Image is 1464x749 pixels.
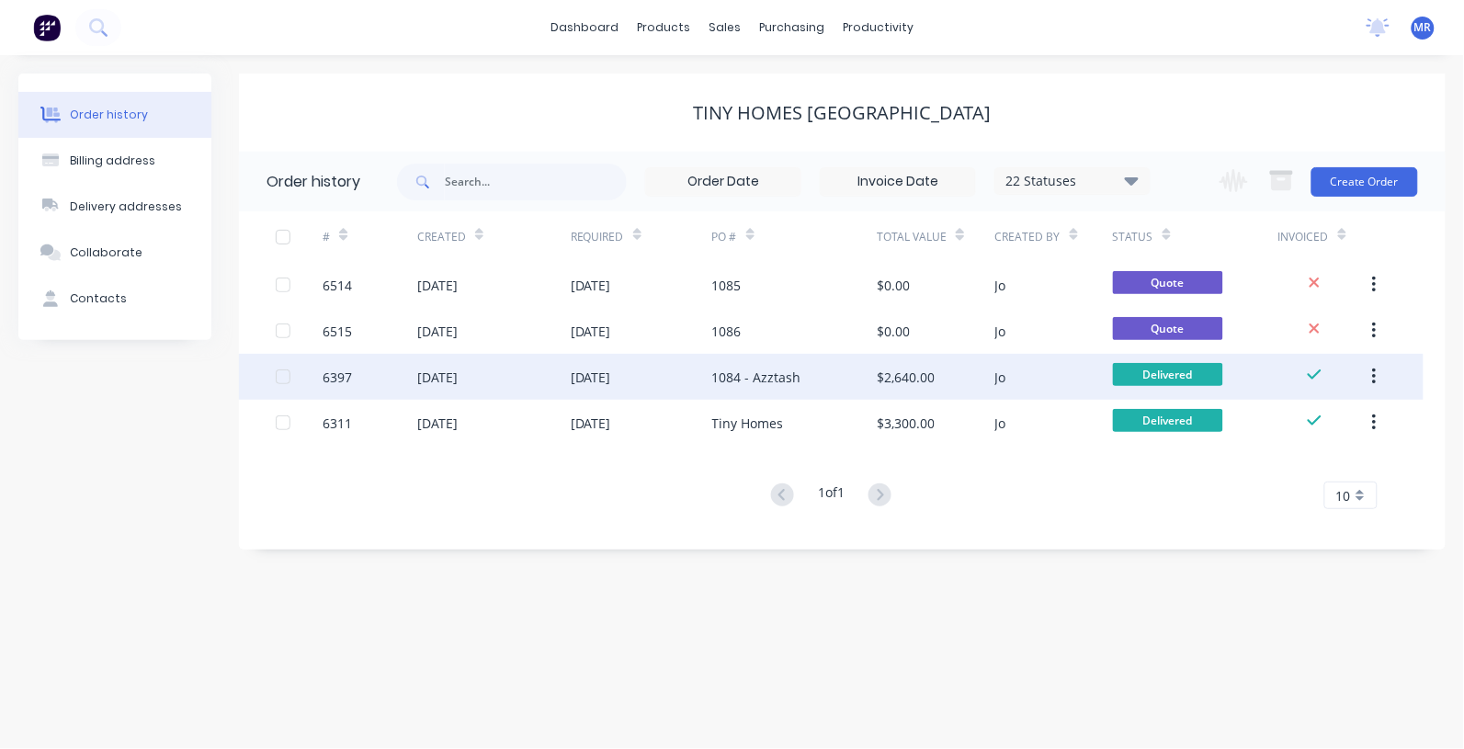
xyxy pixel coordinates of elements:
div: [DATE] [571,276,611,295]
div: Tiny Homes [GEOGRAPHIC_DATA] [694,102,992,124]
div: 6311 [323,414,352,433]
div: [DATE] [571,414,611,433]
div: Order history [267,171,360,193]
div: [DATE] [571,322,611,341]
div: Contacts [70,290,127,307]
div: Total Value [877,229,947,245]
input: Invoice Date [821,168,975,196]
div: 6514 [323,276,352,295]
div: 6397 [323,368,352,387]
div: productivity [834,14,923,41]
div: 1086 [712,322,742,341]
div: purchasing [750,14,834,41]
div: Jo [995,414,1006,433]
span: Delivered [1113,363,1223,386]
div: Jo [995,276,1006,295]
div: 1 of 1 [818,482,845,509]
a: dashboard [541,14,628,41]
div: PO # [712,229,737,245]
img: Factory [33,14,61,41]
div: 22 Statuses [995,171,1150,191]
div: Required [571,229,624,245]
div: Required [571,211,712,262]
span: Quote [1113,317,1223,340]
div: Invoiced [1278,229,1329,245]
div: Created [417,211,571,262]
span: Delivered [1113,409,1223,432]
div: PO # [712,211,878,262]
button: Delivery addresses [18,184,211,230]
div: Status [1113,211,1278,262]
div: $0.00 [877,322,910,341]
span: MR [1414,19,1432,36]
div: # [323,229,330,245]
div: 1085 [712,276,742,295]
div: Order history [70,107,148,123]
div: 6515 [323,322,352,341]
input: Search... [445,164,627,200]
div: Billing address [70,153,155,169]
button: Contacts [18,276,211,322]
div: [DATE] [571,368,611,387]
button: Order history [18,92,211,138]
div: Jo [995,368,1006,387]
div: Total Value [877,211,994,262]
div: Status [1113,229,1153,245]
div: Created By [995,229,1061,245]
div: 1084 - Azztash [712,368,801,387]
div: # [323,211,417,262]
div: sales [699,14,750,41]
div: $3,300.00 [877,414,935,433]
button: Collaborate [18,230,211,276]
div: Jo [995,322,1006,341]
div: Delivery addresses [70,199,182,215]
div: products [628,14,699,41]
button: Create Order [1311,167,1418,197]
div: Created [417,229,466,245]
div: [DATE] [417,368,458,387]
div: $0.00 [877,276,910,295]
div: Collaborate [70,244,142,261]
div: [DATE] [417,414,458,433]
div: Tiny Homes [712,414,784,433]
div: $2,640.00 [877,368,935,387]
div: [DATE] [417,276,458,295]
div: Invoiced [1278,211,1373,262]
div: [DATE] [417,322,458,341]
span: 10 [1336,486,1351,505]
span: Quote [1113,271,1223,294]
div: Created By [995,211,1113,262]
input: Order Date [646,168,800,196]
button: Billing address [18,138,211,184]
